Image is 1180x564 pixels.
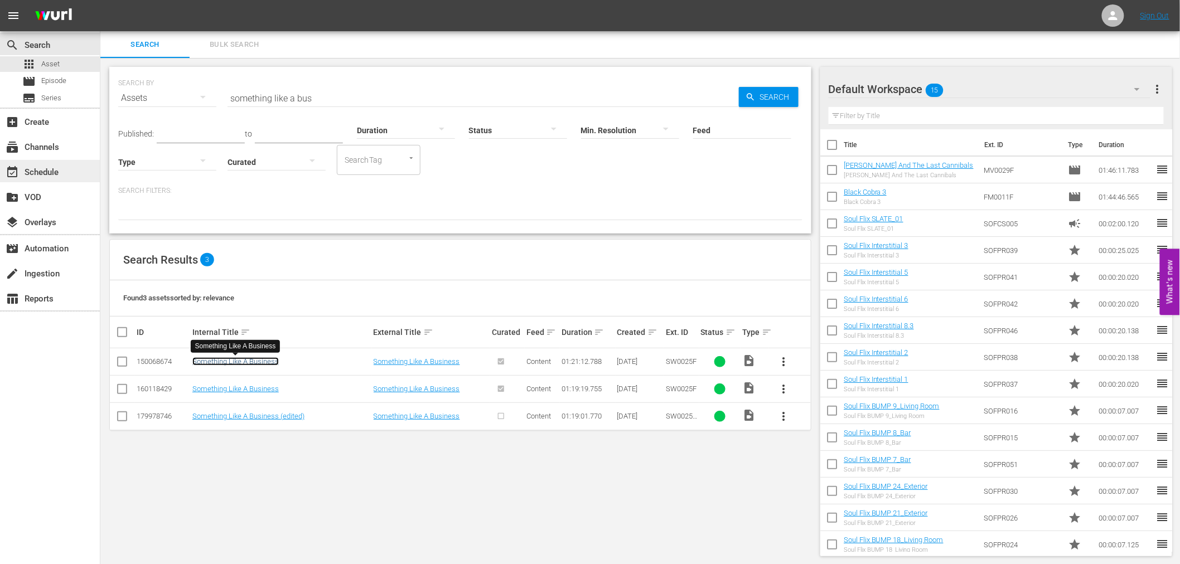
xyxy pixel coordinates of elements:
[137,357,189,366] div: 150068674
[1061,129,1092,161] th: Type
[844,546,944,553] div: Soul Flix BUMP 18_Living Room
[192,357,279,366] a: Something Like A Business
[844,493,928,500] div: Soul Flix BUMP 24_Exterior
[979,478,1064,504] td: SOFPR030
[118,82,216,114] div: Assets
[844,455,911,464] a: Soul Flix BUMP 7_Bar
[844,252,908,259] div: Soul Flix Interstitial 3
[844,439,911,446] div: Soul Flix BUMP 8_Bar
[22,75,36,88] span: Episode
[6,292,19,305] span: Reports
[137,328,189,337] div: ID
[27,3,80,29] img: ans4CAIJ8jUAAAAAAAAAAAAAAAAAAAAAAAAgQb4GAAAAAAAAAAAAAAAAAAAAAAAAJMjXAAAAAAAAAAAAAAAAAAAAAAAAgAT5G...
[123,294,234,302] span: Found 3 assets sorted by: relevance
[1155,457,1169,470] span: reorder
[240,327,250,337] span: sort
[979,531,1064,558] td: SOFPR024
[978,129,1061,161] th: Ext. ID
[979,237,1064,264] td: SOFPR039
[979,290,1064,317] td: SOFPR042
[1155,350,1169,363] span: reorder
[1155,403,1169,417] span: reorder
[844,172,974,179] div: [PERSON_NAME] And The Last Cannibals
[192,412,304,420] a: Something Like A Business (edited)
[1068,377,1081,391] span: Promo
[594,327,604,337] span: sort
[844,188,887,196] a: Black Cobra 3
[1155,323,1169,337] span: reorder
[192,325,370,339] div: Internal Title
[1068,324,1081,337] span: Promo
[526,325,558,339] div: Feed
[1068,458,1081,471] span: Promo
[1094,504,1155,531] td: 00:00:07.007
[1094,183,1155,210] td: 01:44:46.565
[1068,217,1081,230] span: Ad
[118,129,154,138] span: Published:
[6,140,19,154] span: Channels
[777,355,791,368] span: more_vert
[844,332,914,339] div: Soul Flix Interstitial 8.3
[979,317,1064,344] td: SOFPR046
[1155,377,1169,390] span: reorder
[245,129,252,138] span: to
[844,129,978,161] th: Title
[6,191,19,204] span: VOD
[844,386,908,393] div: Soul Flix Interstitial 1
[844,305,908,313] div: Soul Flix Interstitial 6
[1094,210,1155,237] td: 00:02:00.120
[6,267,19,280] span: Ingestion
[739,87,799,107] button: Search
[1094,290,1155,317] td: 00:00:20.020
[6,242,19,255] span: Automation
[41,75,66,86] span: Episode
[41,93,61,104] span: Series
[562,325,614,339] div: Duration
[1140,11,1169,20] a: Sign Out
[137,385,189,393] div: 160118429
[1068,270,1081,284] span: Promo
[137,412,189,420] div: 179978746
[726,327,736,337] span: sort
[617,325,662,339] div: Created
[1094,531,1155,558] td: 00:00:07.125
[617,357,662,366] div: [DATE]
[1094,157,1155,183] td: 01:46:11.783
[771,376,797,402] button: more_vert
[777,410,791,423] span: more_vert
[1150,82,1164,96] span: more_vert
[6,166,19,179] span: Schedule
[1150,76,1164,103] button: more_vert
[562,412,614,420] div: 01:19:01.770
[1155,163,1169,176] span: reorder
[526,385,551,393] span: Content
[526,412,551,420] span: Content
[617,385,662,393] div: [DATE]
[666,328,697,337] div: Ext. ID
[979,397,1064,424] td: SOFPR016
[1155,270,1169,283] span: reorder
[22,91,36,105] span: Series
[6,38,19,52] span: Search
[1155,296,1169,310] span: reorder
[771,348,797,375] button: more_vert
[844,161,974,169] a: [PERSON_NAME] And The Last Cannibals
[844,482,928,490] a: Soul Flix BUMP 24_Exterior
[844,268,908,276] a: Soul Flix Interstitial 5
[7,9,20,22] span: menu
[1068,511,1081,524] span: Promo
[1094,451,1155,478] td: 00:00:07.007
[844,198,887,206] div: Black Cobra 3
[666,412,697,429] span: SW0025FE
[118,186,802,196] p: Search Filters:
[844,509,928,517] a: Soul Flix BUMP 21_Exterior
[979,183,1064,210] td: FM0011F
[666,357,697,366] span: SW0025F
[617,412,662,420] div: [DATE]
[195,342,276,351] div: Something Like A Business
[701,325,739,339] div: Status
[1094,317,1155,344] td: 00:00:20.138
[1155,510,1169,524] span: reorder
[844,295,908,303] a: Soul Flix Interstitial 6
[41,59,60,70] span: Asset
